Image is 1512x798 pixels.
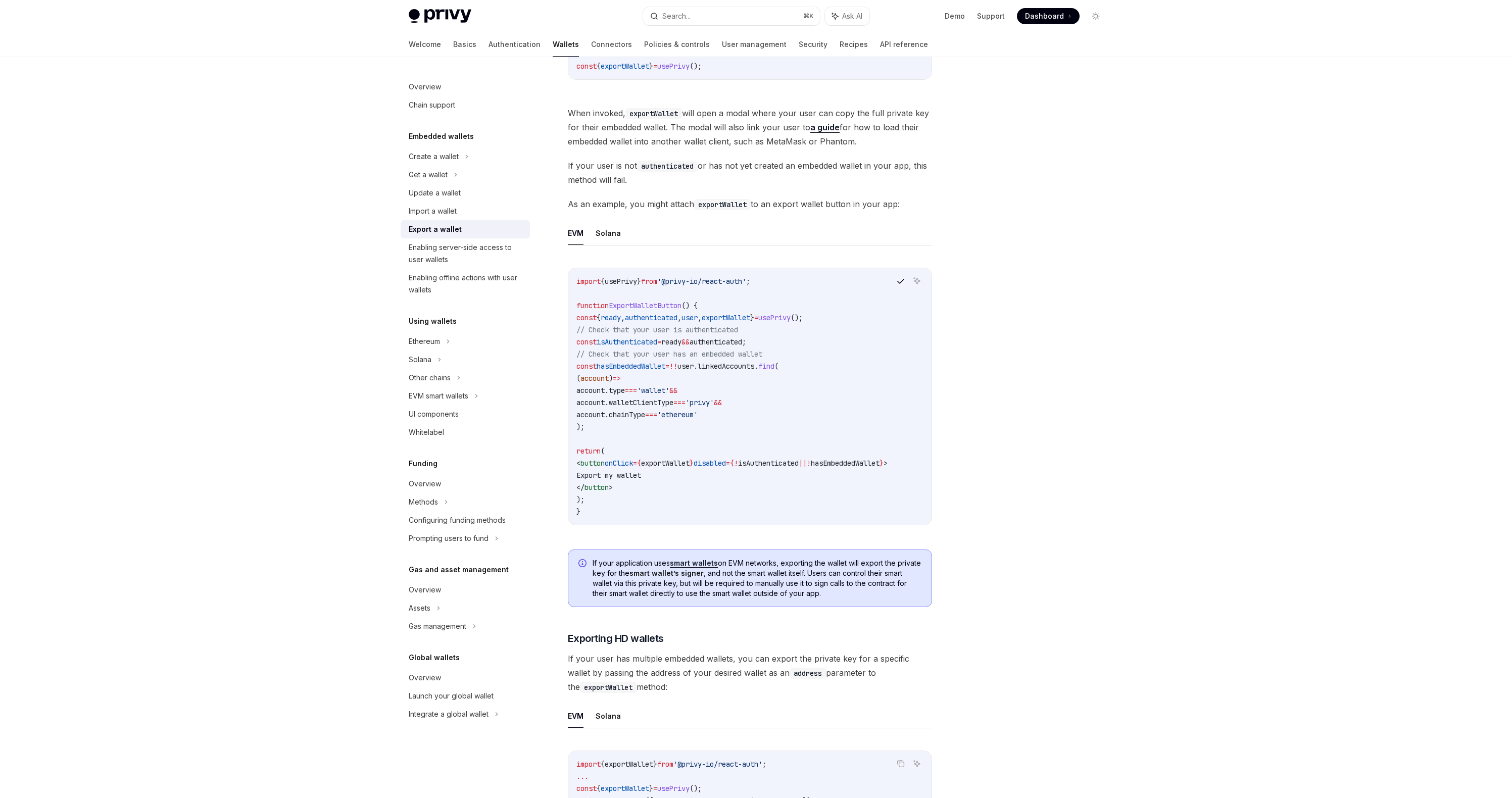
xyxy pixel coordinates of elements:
a: Overview [401,669,530,687]
a: Demo [945,11,965,21]
span: button [580,459,605,468]
code: address [790,668,826,679]
span: account [576,410,605,419]
span: } [653,760,657,769]
span: If your application uses on EVM networks, exporting the wallet will export the private key for th... [593,558,921,598]
span: , [621,313,625,322]
span: walletClientType [609,398,673,407]
div: Prompting users to fund [409,532,489,544]
span: Exporting HD wallets [568,631,664,645]
span: === [645,410,657,419]
div: Integrate a global wallet [409,708,489,720]
div: EVM smart wallets [409,390,468,402]
div: UI components [409,408,459,420]
div: Overview [409,81,441,93]
h5: Embedded wallets [409,130,474,142]
span: } [649,62,653,71]
span: } [637,277,641,286]
span: user [677,362,694,371]
a: Policies & controls [644,32,710,57]
div: Gas management [409,620,466,632]
button: Copy the contents from the code block [894,757,907,770]
span: function [576,301,609,310]
span: . [754,362,758,371]
span: onClick [605,459,633,468]
a: Chain support [401,96,530,114]
span: ready [601,313,621,322]
a: Overview [401,581,530,599]
span: } [690,459,694,468]
span: ! [807,459,811,468]
span: { [601,277,605,286]
span: exportWallet [605,760,653,769]
span: ; [762,760,766,769]
div: Configuring funding methods [409,514,506,526]
div: Get a wallet [409,169,448,181]
code: authenticated [637,161,698,172]
a: Basics [453,32,476,57]
span: = [653,784,657,793]
a: Recipes [840,32,868,57]
a: Export a wallet [401,220,530,238]
span: ; [746,277,750,286]
span: chainType [609,410,645,419]
span: } [880,459,884,468]
span: const [576,784,597,793]
a: Authentication [489,32,541,57]
span: hasEmbeddedWallet [811,459,880,468]
span: ! [734,459,738,468]
a: Launch your global wallet [401,687,530,705]
button: EVM [568,704,583,728]
span: Export my wallet [576,471,641,480]
h5: Gas and asset management [409,564,509,576]
button: Ask AI [825,7,869,25]
div: Overview [409,478,441,490]
span: = [633,459,637,468]
span: find [758,362,774,371]
span: 'wallet' [637,386,669,395]
code: exportWallet [580,682,637,693]
span: exportWallet [702,313,750,322]
div: Search... [662,10,691,22]
span: { [637,459,641,468]
a: Import a wallet [401,202,530,220]
span: ready [661,337,681,346]
span: { [597,784,601,793]
span: === [625,386,637,395]
span: . [605,386,609,395]
span: ExportWalletButton [609,301,681,310]
button: EVM [568,221,583,245]
a: Update a wallet [401,184,530,202]
button: Solana [596,221,621,245]
span: = [653,62,657,71]
div: Chain support [409,99,455,111]
a: Whitelabel [401,423,530,441]
span: exportWallet [601,784,649,793]
span: } [576,507,580,516]
span: ); [576,495,584,504]
button: Copy the contents from the code block [894,274,907,287]
a: smart wallets [670,559,718,568]
span: => [613,374,621,383]
span: user [681,313,698,322]
span: { [601,760,605,769]
h5: Global wallets [409,652,460,664]
code: exportWallet [694,199,751,210]
span: (); [690,784,702,793]
a: Support [977,11,1005,21]
span: account [580,374,609,383]
span: // Check that your user is authenticated [576,325,738,334]
a: Connectors [591,32,632,57]
span: ) [609,374,613,383]
div: Ethereum [409,335,440,347]
div: Methods [409,496,438,508]
a: a guide [810,122,840,133]
a: User management [722,32,787,57]
a: API reference [880,32,928,57]
a: Wallets [553,32,579,57]
a: UI components [401,405,530,423]
a: Overview [401,78,530,96]
code: exportWallet [625,108,682,119]
span: ; [742,337,746,346]
span: When invoked, will open a modal where your user can copy the full private key for their embedded ... [568,106,932,148]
